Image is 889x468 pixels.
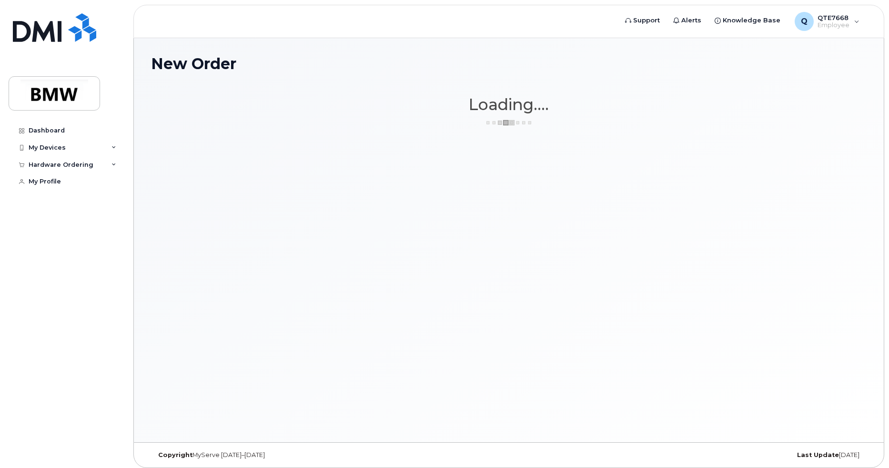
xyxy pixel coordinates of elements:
h1: New Order [151,55,867,72]
h1: Loading.... [151,96,867,113]
img: ajax-loader-3a6953c30dc77f0bf724df975f13086db4f4c1262e45940f03d1251963f1bf2e.gif [485,119,533,126]
strong: Last Update [797,451,839,458]
div: MyServe [DATE]–[DATE] [151,451,390,459]
div: [DATE] [628,451,867,459]
strong: Copyright [158,451,192,458]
